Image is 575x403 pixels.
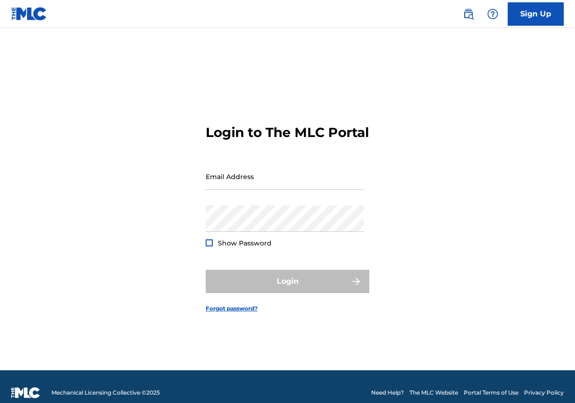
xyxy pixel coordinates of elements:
a: Need Help? [371,389,404,397]
img: help [487,8,498,20]
iframe: Chat Widget [528,358,575,403]
a: The MLC Website [410,389,458,397]
img: MLC Logo [11,7,47,21]
a: Sign Up [508,2,564,26]
a: Forgot password? [206,304,258,313]
a: Privacy Policy [524,389,564,397]
span: Mechanical Licensing Collective © 2025 [51,389,160,397]
img: search [463,8,474,20]
img: logo [11,387,40,398]
h3: Login to The MLC Portal [206,124,369,141]
div: Help [483,5,502,23]
a: Public Search [459,5,478,23]
a: Portal Terms of Use [464,389,518,397]
span: Show Password [218,239,272,247]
